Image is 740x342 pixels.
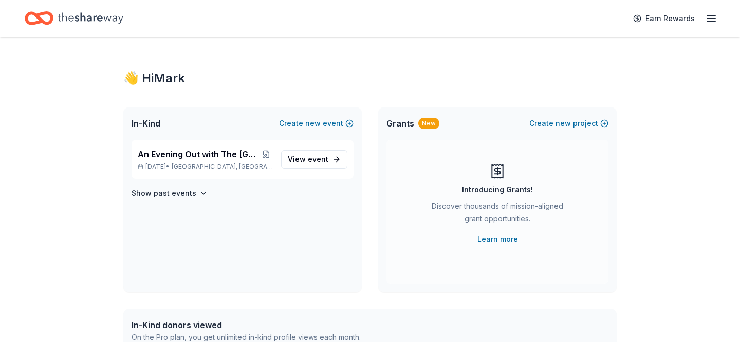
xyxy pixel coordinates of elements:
h4: Show past events [132,187,196,200]
span: event [308,155,328,164]
button: Createnewproject [529,117,608,130]
span: In-Kind [132,117,160,130]
span: new [305,117,321,130]
a: Learn more [477,233,518,245]
button: Createnewevent [279,117,354,130]
span: View [288,153,328,166]
button: Show past events [132,187,208,200]
span: Grants [386,117,414,130]
span: new [556,117,571,130]
a: View event [281,150,347,169]
div: New [418,118,439,129]
div: In-Kind donors viewed [132,319,361,331]
div: Discover thousands of mission-aligned grant opportunities. [428,200,567,229]
a: Home [25,6,123,30]
div: Introducing Grants! [462,184,533,196]
p: [DATE] • [138,163,273,171]
span: An Evening Out with The [GEOGRAPHIC_DATA] [138,148,260,160]
a: Earn Rewards [627,9,701,28]
div: 👋 Hi Mark [123,70,617,86]
span: [GEOGRAPHIC_DATA], [GEOGRAPHIC_DATA] [172,163,273,171]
